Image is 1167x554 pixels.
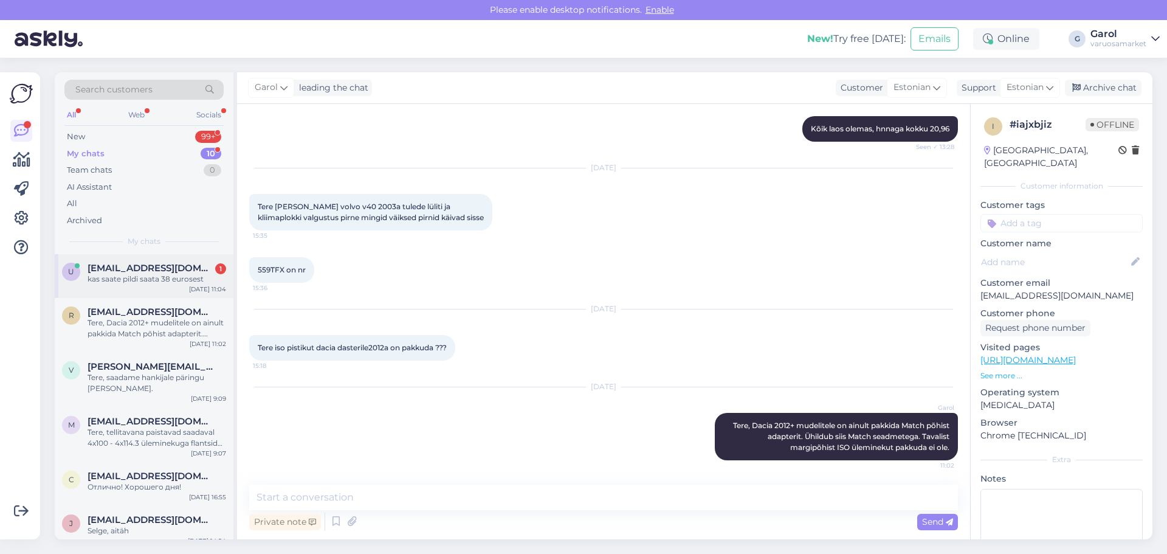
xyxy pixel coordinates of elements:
div: 1 [215,263,226,274]
p: [MEDICAL_DATA] [980,399,1143,412]
div: Archived [67,215,102,227]
span: Tere [PERSON_NAME] volvo v40 2003a tulede lüliti ja kliimaplokki valgustus pirne mingid väiksed p... [258,202,484,222]
p: Customer name [980,237,1143,250]
div: [DATE] 11:04 [189,285,226,294]
div: Archive chat [1065,80,1141,96]
input: Add name [981,255,1129,269]
img: Askly Logo [10,82,33,105]
div: 10 [201,148,221,160]
span: Vallo.nolvak1983@gmail.com [88,361,214,372]
div: varuosamarket [1090,39,1146,49]
p: Chrome [TECHNICAL_ID] [980,429,1143,442]
p: [EMAIL_ADDRESS][DOMAIN_NAME] [980,289,1143,302]
span: Offline [1086,118,1139,131]
div: [DATE] 9:09 [191,394,226,403]
div: Tere, Dacia 2012+ mudelitele on ainult pakkida Match põhist adapterit. Ühildub siis Match seadmet... [88,317,226,339]
div: 0 [204,164,221,176]
div: [DATE] 16:55 [189,493,226,502]
span: m [68,420,75,429]
div: [GEOGRAPHIC_DATA], [GEOGRAPHIC_DATA] [984,144,1118,170]
div: All [67,198,77,210]
div: Extra [980,454,1143,465]
p: Customer email [980,277,1143,289]
span: Kõik laos olemas, hnnaga kokku 20,96 [811,124,949,133]
p: Browser [980,417,1143,429]
div: Tere, saadame hankijale päringu [PERSON_NAME]. [88,372,226,394]
a: Garolvaruosamarket [1090,29,1160,49]
span: r [69,311,74,320]
p: Operating system [980,386,1143,399]
div: Garol [1090,29,1146,39]
span: Seen ✓ 13:28 [909,142,954,151]
div: [DATE] [249,381,958,392]
span: Garol [255,81,278,94]
div: [DATE] [249,303,958,314]
a: [URL][DOMAIN_NAME] [980,355,1076,365]
div: Web [126,107,147,123]
div: Request phone number [980,320,1090,336]
span: 15:18 [253,361,298,370]
span: Estonian [893,81,931,94]
div: [DATE] [249,162,958,173]
span: My chats [128,236,160,247]
span: Tere, Dacia 2012+ mudelitele on ainult pakkida Match põhist adapterit. Ühildub siis Match seadmet... [733,421,951,452]
div: Tere, tellitavana paistavad saadaval 4x100 - 4x114.3 üleminekuga flantsid hetkel ainult. [88,427,226,449]
input: Add a tag [980,214,1143,232]
p: Notes [980,473,1143,485]
span: Ckakuntanya@gmail.com [88,471,214,482]
p: See more ... [980,370,1143,381]
span: Enable [642,4,678,15]
div: Customer [836,81,883,94]
span: Garol [909,403,954,412]
div: Support [957,81,996,94]
p: Visited pages [980,341,1143,354]
button: Emails [911,27,959,50]
div: Customer information [980,181,1143,192]
span: Search customers [75,83,153,96]
div: Online [973,28,1039,50]
div: 99+ [195,131,221,143]
span: Send [922,516,953,527]
span: u [68,267,74,276]
div: Socials [194,107,224,123]
span: j [69,519,73,528]
span: martensink@gmail.com [88,416,214,427]
p: Customer tags [980,199,1143,212]
span: 559TFX on nr [258,265,306,274]
b: New! [807,33,833,44]
span: 15:35 [253,231,298,240]
span: i [992,122,994,131]
div: Отлично! Хорошего дня! [88,482,226,493]
span: 11:02 [909,461,954,470]
div: [DATE] 9:07 [191,449,226,458]
div: kas saate pildi saata 38 eurosest [88,274,226,285]
span: Estonian [1007,81,1044,94]
span: ruve@live.com [88,306,214,317]
div: Private note [249,514,321,530]
div: [DATE] 11:02 [190,339,226,348]
span: V [69,365,74,375]
div: G [1069,30,1086,47]
div: My chats [67,148,105,160]
span: C [69,475,74,484]
div: Selge, aitäh [88,525,226,536]
span: uudeltpeep@gmail.com [88,263,214,274]
div: [DATE] 14:54 [188,536,226,545]
span: Tere iso pistikut dacia dasterile2012a on pakkuda ??? [258,343,447,352]
div: Team chats [67,164,112,176]
div: # iajxbjiz [1010,117,1086,132]
p: Customer phone [980,307,1143,320]
span: janeniklus13@gmail.com [88,514,214,525]
div: leading the chat [294,81,368,94]
div: All [64,107,78,123]
div: Try free [DATE]: [807,32,906,46]
span: 15:36 [253,283,298,293]
div: AI Assistant [67,181,112,193]
div: New [67,131,85,143]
